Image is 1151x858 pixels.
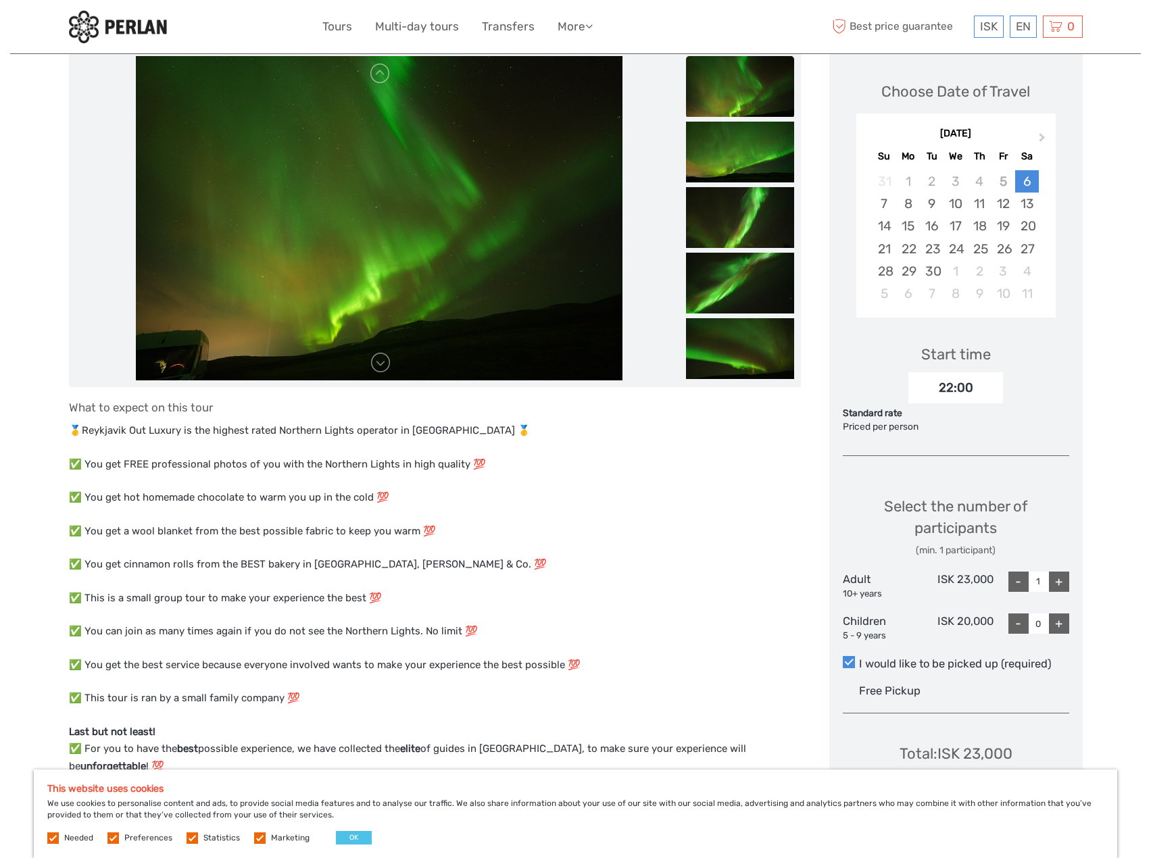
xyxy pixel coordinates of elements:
[843,572,919,600] div: Adult
[155,21,172,37] button: Open LiveChat chat widget
[968,147,991,166] div: Th
[69,690,801,707] p: ✅ This tour is ran by a small family company 💯
[136,56,622,380] img: 28f5ae256f594cb6b97e6c98c5b428c8_main_slider.jpeg
[34,769,1117,858] div: We use cookies to personalise content and ads, to provide social media features and to analyse ou...
[271,832,310,844] label: Marketing
[908,372,1003,403] div: 22:00
[873,282,896,305] div: Choose Sunday, October 5th, 2025
[921,344,991,365] div: Start time
[203,832,240,844] label: Statistics
[991,282,1015,305] div: Choose Friday, October 10th, 2025
[1015,193,1039,215] div: Choose Saturday, September 13th, 2025
[69,590,801,607] p: ✅ This is a small group tour to make your experience the best 💯
[69,623,801,640] p: ✅ You can join as many times again if you do not see the Northern Lights. No limit 💯
[944,147,967,166] div: We
[944,238,967,260] div: Choose Wednesday, September 24th, 2025
[843,656,1069,672] label: I would like to be picked up (required)
[69,556,801,574] p: ✅ You get cinnamon rolls from the BEST bakery in [GEOGRAPHIC_DATA], [PERSON_NAME] & Co. 💯
[1015,260,1039,282] div: Choose Saturday, October 4th, 2025
[1008,613,1029,634] div: -
[873,170,896,193] div: Not available Sunday, August 31st, 2025
[873,238,896,260] div: Choose Sunday, September 21st, 2025
[69,456,801,474] p: ✅ You get FREE professional photos of you with the Northern Lights in high quality 💯
[944,215,967,237] div: Choose Wednesday, September 17th, 2025
[873,215,896,237] div: Choose Sunday, September 14th, 2025
[124,832,172,844] label: Preferences
[968,215,991,237] div: Choose Thursday, September 18th, 2025
[968,238,991,260] div: Choose Thursday, September 25th, 2025
[991,215,1015,237] div: Choose Friday, September 19th, 2025
[873,193,896,215] div: Choose Sunday, September 7th, 2025
[896,238,920,260] div: Choose Monday, September 22nd, 2025
[920,147,944,166] div: Tu
[944,260,967,282] div: Choose Wednesday, October 1st, 2025
[47,783,1104,794] h5: This website uses cookies
[558,17,593,36] a: More
[69,657,801,674] p: ✅ You get the best service because everyone involved wants to make your experience the best possi...
[1015,282,1039,305] div: Choose Saturday, October 11th, 2025
[843,613,919,642] div: Children
[991,147,1015,166] div: Fr
[843,544,1069,557] div: (min. 1 participant)
[843,496,1069,557] div: Select the number of participants
[322,17,352,36] a: Tours
[69,489,801,507] p: ✅ You get hot homemade chocolate to warm you up in the cold 💯
[991,238,1015,260] div: Choose Friday, September 26th, 2025
[686,122,794,182] img: 7362e797ef674c059a871f9cbdd7b3d0_slider_thumbnail.jpeg
[1008,572,1029,592] div: -
[686,318,794,379] img: e284cebed4dd43bf83c697ac0344e43a_slider_thumbnail.jpeg
[968,260,991,282] div: Choose Thursday, October 2nd, 2025
[686,187,794,248] img: 4fc58ed11474408d9de7c7449d332fdd_slider_thumbnail.jpeg
[920,193,944,215] div: Choose Tuesday, September 9th, 2025
[896,282,920,305] div: Choose Monday, October 6th, 2025
[1010,16,1037,38] div: EN
[859,684,921,697] span: Free Pickup
[920,260,944,282] div: Choose Tuesday, September 30th, 2025
[918,613,994,642] div: ISK 20,000
[1033,130,1054,152] button: Next Month
[873,147,896,166] div: Su
[873,260,896,282] div: Choose Sunday, September 28th, 2025
[920,215,944,237] div: Choose Tuesday, September 16th, 2025
[69,523,801,540] p: ✅ You get a wool blanket from the best possible fabric to keep you warm 💯
[900,743,1012,764] div: Total : ISK 23,000
[944,282,967,305] div: Choose Wednesday, October 8th, 2025
[843,630,919,642] div: 5 - 9 years
[991,170,1015,193] div: Not available Friday, September 5th, 2025
[400,742,420,755] strong: elite
[80,760,146,772] strong: unforgettable
[991,193,1015,215] div: Choose Friday, September 12th, 2025
[1049,572,1069,592] div: +
[896,170,920,193] div: Not available Monday, September 1st, 2025
[968,282,991,305] div: Choose Thursday, October 9th, 2025
[1015,238,1039,260] div: Choose Saturday, September 27th, 2025
[860,170,1051,305] div: month 2025-09
[69,724,801,776] p: ✅ For you to have the possible experience, we have collected the of guides in [GEOGRAPHIC_DATA], ...
[920,282,944,305] div: Choose Tuesday, October 7th, 2025
[64,832,93,844] label: Needed
[69,10,167,43] img: 288-6a22670a-0f57-43d8-a107-52fbc9b92f2c_logo_small.jpg
[69,726,155,738] strong: Last but not least!
[896,147,920,166] div: Mo
[881,81,1030,102] div: Choose Date of Travel
[1015,147,1039,166] div: Sa
[69,422,801,440] p: 🥇Reykjavik Out Luxury is the highest rated Northern Lights operator in [GEOGRAPHIC_DATA] 🥇
[991,260,1015,282] div: Choose Friday, October 3rd, 2025
[896,260,920,282] div: Choose Monday, September 29th, 2025
[944,170,967,193] div: Not available Wednesday, September 3rd, 2025
[336,831,372,844] button: OK
[896,193,920,215] div: Choose Monday, September 8th, 2025
[968,193,991,215] div: Choose Thursday, September 11th, 2025
[944,193,967,215] div: Choose Wednesday, September 10th, 2025
[920,170,944,193] div: Not available Tuesday, September 2nd, 2025
[843,420,1069,434] div: Priced per person
[1015,215,1039,237] div: Choose Saturday, September 20th, 2025
[980,20,998,33] span: ISK
[69,401,801,414] h4: What to expect on this tour
[856,127,1056,141] div: [DATE]
[375,17,459,36] a: Multi-day tours
[686,253,794,313] img: a41c380067bd46cd96581fd2adab870d_slider_thumbnail.jpeg
[918,572,994,600] div: ISK 23,000
[843,588,919,601] div: 10+ years
[829,16,971,38] span: Best price guarantee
